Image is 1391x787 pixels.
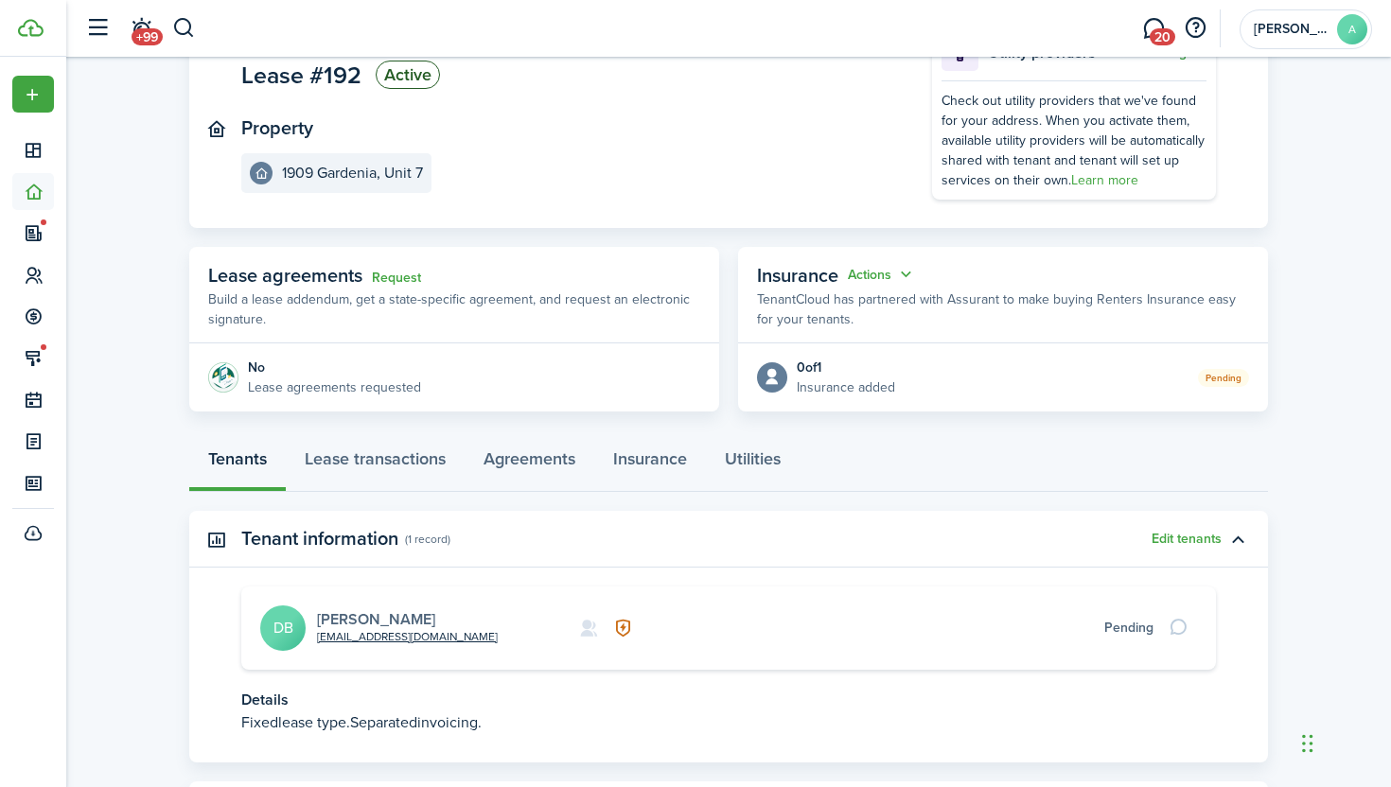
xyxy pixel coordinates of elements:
[172,12,196,44] button: Search
[208,362,238,393] img: Agreement e-sign
[317,628,498,645] a: [EMAIL_ADDRESS][DOMAIN_NAME]
[848,264,916,286] button: Open menu
[241,63,361,87] span: Lease #192
[286,435,465,492] a: Lease transactions
[248,358,421,377] div: No
[757,289,1249,329] p: TenantCloud has partnered with Assurant to make buying Renters Insurance easy for your tenants.
[1071,170,1138,190] a: Learn more
[797,377,895,397] p: Insurance added
[1152,532,1222,547] button: Edit tenants
[797,358,895,377] div: 0 of 1
[1150,28,1175,45] span: 20
[282,165,423,182] e-details-info-title: 1909 Gardenia, Unit 7
[208,261,362,289] span: Lease agreements
[12,76,54,113] button: Open menu
[1254,23,1329,36] span: Ashton
[1104,618,1153,638] div: Pending
[1136,5,1171,53] a: Messaging
[241,711,1216,734] p: Fixed Separated
[1222,523,1254,555] button: Toggle accordion
[18,19,44,37] img: TenantCloud
[189,586,1268,762] panel-main-body: Toggle accordion
[465,435,594,492] a: Agreements
[942,91,1206,190] div: Check out utility providers that we've found for your address. When you activate them, available ...
[317,608,435,630] a: [PERSON_NAME]
[260,605,306,651] avatar-text: DB
[123,5,159,53] a: Notifications
[208,289,700,329] p: Build a lease addendum, get a state-specific agreement, and request an electronic signature.
[248,377,421,397] p: Lease agreements requested
[1198,369,1249,387] status: Pending
[417,711,482,733] span: invoicing.
[278,711,350,733] span: lease type.
[848,264,916,286] button: Actions
[241,117,313,139] panel-main-title: Property
[372,271,421,286] a: Request
[241,689,1216,711] p: Details
[1302,715,1313,772] div: Drag
[706,435,800,492] a: Utilities
[757,261,838,289] span: Insurance
[132,28,163,45] span: +99
[594,435,706,492] a: Insurance
[1337,14,1367,44] avatar-text: A
[1296,696,1391,787] iframe: Chat Widget
[405,531,450,548] panel-main-subtitle: (1 record)
[1179,12,1211,44] button: Open resource center
[79,10,115,46] button: Open sidebar
[376,61,440,89] status: Active
[241,528,398,550] panel-main-title: Tenant information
